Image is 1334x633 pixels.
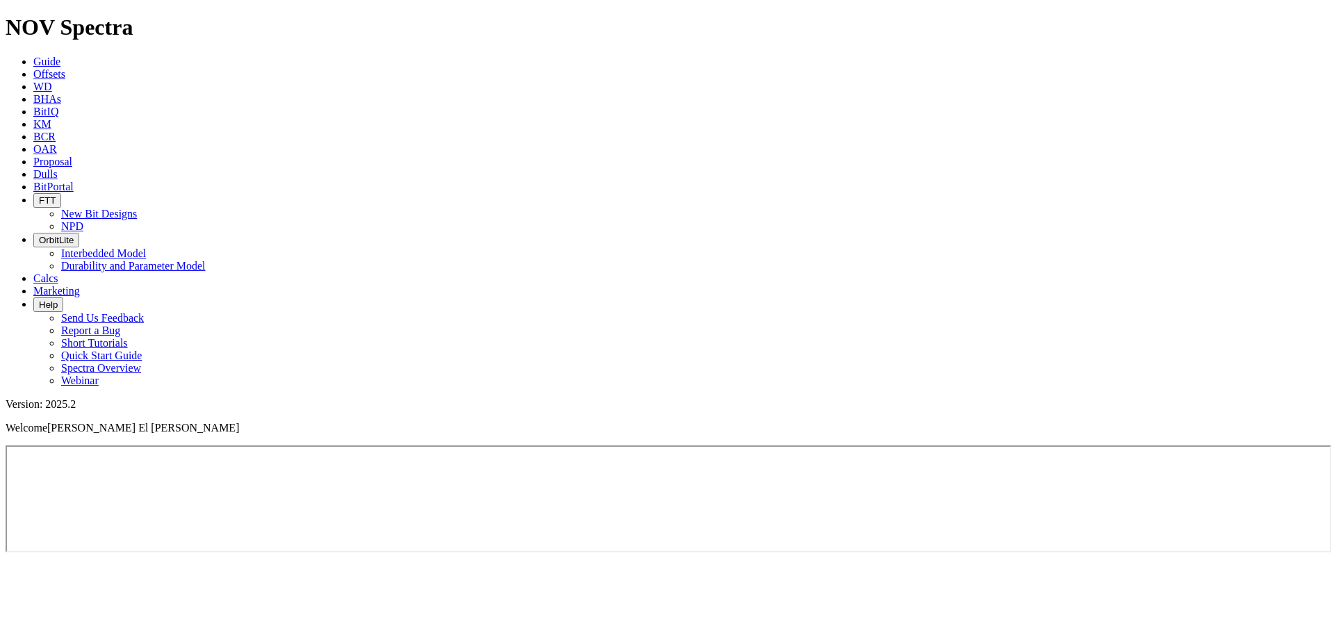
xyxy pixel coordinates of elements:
a: NPD [61,220,83,232]
a: BitIQ [33,106,58,117]
a: OAR [33,143,57,155]
a: Send Us Feedback [61,312,144,324]
a: Calcs [33,272,58,284]
button: FTT [33,193,61,208]
a: BitPortal [33,181,74,192]
a: BCR [33,131,56,142]
a: Report a Bug [61,324,120,336]
a: Durability and Parameter Model [61,260,206,272]
a: Proposal [33,156,72,167]
div: Version: 2025.2 [6,398,1328,411]
a: New Bit Designs [61,208,137,220]
a: Short Tutorials [61,337,128,349]
span: Help [39,299,58,310]
a: WD [33,81,52,92]
a: Interbedded Model [61,247,146,259]
button: Help [33,297,63,312]
span: [PERSON_NAME] El [PERSON_NAME] [47,422,239,434]
h1: NOV Spectra [6,15,1328,40]
a: Marketing [33,285,80,297]
span: OrbitLite [39,235,74,245]
a: BHAs [33,93,61,105]
a: Offsets [33,68,65,80]
a: Spectra Overview [61,362,141,374]
p: Welcome [6,422,1328,434]
a: Guide [33,56,60,67]
button: OrbitLite [33,233,79,247]
span: FTT [39,195,56,206]
a: Quick Start Guide [61,350,142,361]
a: Dulls [33,168,58,180]
a: Webinar [61,375,99,386]
a: KM [33,118,51,130]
